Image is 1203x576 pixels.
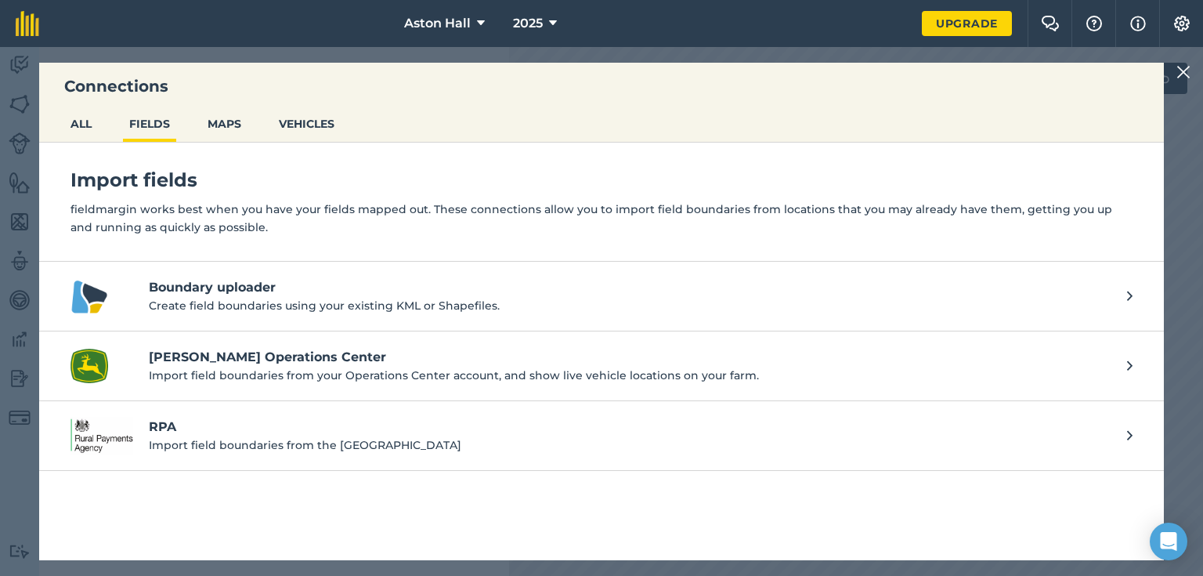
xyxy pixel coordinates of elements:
[149,367,1111,384] p: Import field boundaries from your Operations Center account, and show live vehicle locations on y...
[149,278,1111,297] h4: Boundary uploader
[1085,16,1104,31] img: A question mark icon
[922,11,1012,36] a: Upgrade
[404,14,471,33] span: Aston Hall
[39,262,1164,331] a: Boundary uploader logoBoundary uploaderCreate field boundaries using your existing KML or Shapefi...
[70,417,133,455] img: RPA logo
[149,297,1111,314] p: Create field boundaries using your existing KML or Shapefiles.
[70,277,108,315] img: Boundary uploader logo
[149,437,1111,454] p: Import field boundaries from the [GEOGRAPHIC_DATA]
[1150,523,1187,560] div: Open Intercom Messenger
[16,11,39,36] img: fieldmargin Logo
[64,109,98,139] button: ALL
[1130,14,1146,33] img: svg+xml;base64,PHN2ZyB4bWxucz0iaHR0cDovL3d3dy53My5vcmcvMjAwMC9zdmciIHdpZHRoPSIxNyIgaGVpZ2h0PSIxNy...
[201,109,247,139] button: MAPS
[39,401,1164,471] a: RPA logoRPAImport field boundaries from the [GEOGRAPHIC_DATA]
[149,418,1111,437] h4: RPA
[39,331,1164,401] a: John Deere Operations Center logo[PERSON_NAME] Operations CenterImport field boundaries from your...
[123,109,176,139] button: FIELDS
[70,168,1133,193] h4: Import fields
[149,348,1111,367] h4: [PERSON_NAME] Operations Center
[70,347,108,385] img: John Deere Operations Center logo
[70,201,1133,236] p: fieldmargin works best when you have your fields mapped out. These connections allow you to impor...
[39,75,1164,97] h3: Connections
[273,109,341,139] button: VEHICLES
[1176,63,1190,82] img: svg+xml;base64,PHN2ZyB4bWxucz0iaHR0cDovL3d3dy53My5vcmcvMjAwMC9zdmciIHdpZHRoPSIyMiIgaGVpZ2h0PSIzMC...
[513,14,543,33] span: 2025
[1041,16,1060,31] img: Two speech bubbles overlapping with the left bubble in the forefront
[1172,16,1191,31] img: A cog icon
